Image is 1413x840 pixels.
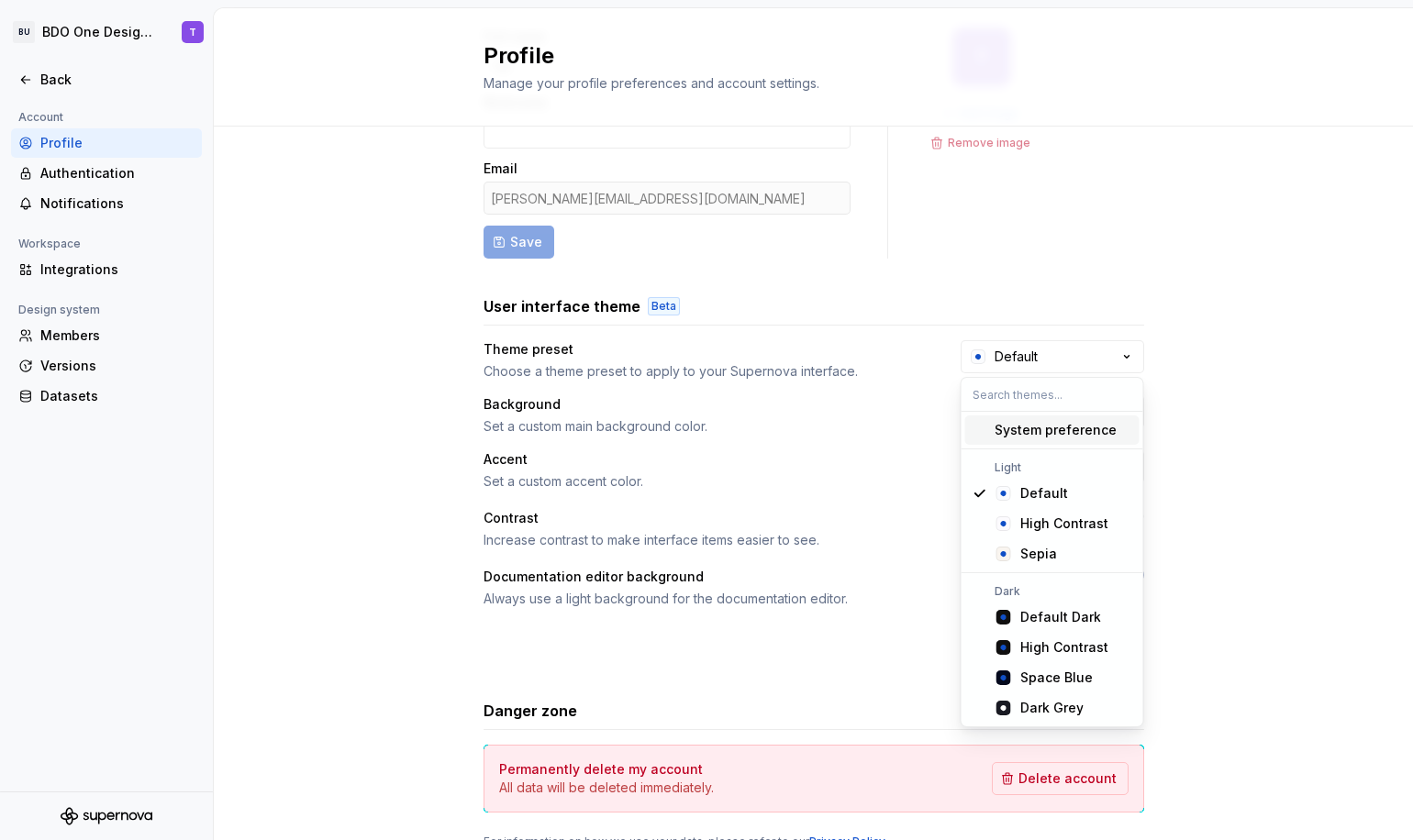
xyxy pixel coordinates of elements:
[40,387,195,405] div: Datasets
[11,351,202,381] a: Versions
[499,760,703,779] h4: Permanently delete my account
[1020,484,1068,503] div: Default
[484,295,640,317] h3: User interface theme
[499,779,714,797] p: All data will be deleted immediately.
[40,326,195,345] div: Members
[995,421,1117,439] div: System preference
[484,568,1063,586] div: Documentation editor background
[11,159,202,188] a: Authentication
[484,417,928,436] div: Set a custom main background color.
[11,128,202,158] a: Profile
[11,381,202,411] a: Datasets
[189,25,196,39] div: T
[484,450,928,469] div: Accent
[965,584,1140,599] div: Dark
[1020,638,1108,657] div: High Contrast
[962,412,1143,726] div: Search themes...
[484,700,577,722] h3: Danger zone
[11,233,88,255] div: Workspace
[1020,699,1084,717] div: Dark Grey
[11,299,107,321] div: Design system
[484,590,1063,608] div: Always use a light background for the documentation editor.
[11,189,202,218] a: Notifications
[484,340,928,359] div: Theme preset
[1020,514,1108,533] div: High Contrast
[484,395,928,414] div: Background
[1018,769,1117,788] span: Delete account
[40,134,195,152] div: Profile
[648,297,680,315] div: Beta
[1020,608,1101,626] div: Default Dark
[1020,669,1093,687] div: Space Blue
[11,106,71,128] div: Account
[484,531,928,549] div: Increase contrast to make interface items easier to see.
[42,23,160,41] div: BDO One Design System
[992,762,1129,795] button: Delete account
[40,260,195,279] div: Integrations
[40,357,195,375] div: Versions
[965,460,1140,475] div: Light
[40,71,195,89] div: Back
[11,255,202,284] a: Integrations
[1020,545,1057,563] div: Sepia
[4,12,209,52] button: BUBDO One Design SystemT
[40,194,195,213] div: Notifications
[484,41,1122,71] h2: Profile
[484,509,928,527] div: Contrast
[995,348,1038,366] div: Default
[61,807,152,825] svg: Supernova Logo
[484,160,517,178] label: Email
[961,340,1144,373] button: Default
[962,378,1143,411] input: Search themes...
[40,164,195,182] div: Authentication
[484,75,819,91] span: Manage your profile preferences and account settings.
[13,21,35,43] div: BU
[484,472,928,491] div: Set a custom accent color.
[11,321,202,350] a: Members
[11,65,202,94] a: Back
[484,362,928,381] div: Choose a theme preset to apply to your Supernova interface.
